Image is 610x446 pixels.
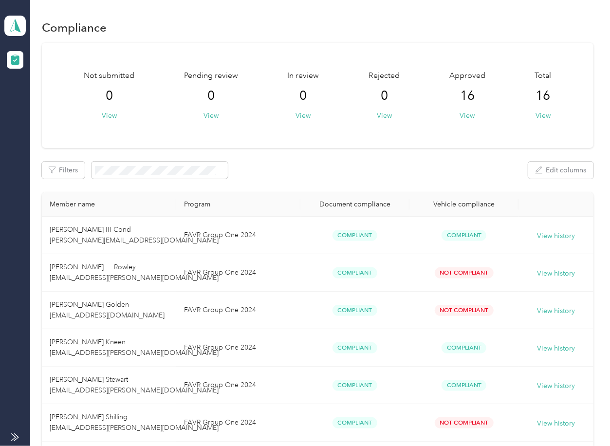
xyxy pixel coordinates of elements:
div: Document compliance [308,200,402,208]
td: FAVR Group One 2024 [176,217,300,254]
button: View [460,111,475,121]
button: Edit columns [528,162,593,179]
span: Rejected [369,70,400,82]
span: [PERSON_NAME] Stewart [EMAIL_ADDRESS][PERSON_NAME][DOMAIN_NAME] [50,375,219,394]
td: FAVR Group One 2024 [176,367,300,404]
span: [PERSON_NAME] Kneen [EMAIL_ADDRESS][PERSON_NAME][DOMAIN_NAME] [50,338,219,357]
button: View [203,111,219,121]
button: View history [537,306,575,316]
button: View [102,111,117,121]
div: Vehicle compliance [417,200,511,208]
td: FAVR Group One 2024 [176,292,300,329]
button: Filters [42,162,85,179]
span: Compliant [333,230,377,241]
td: FAVR Group One 2024 [176,404,300,442]
span: 16 [536,88,551,104]
span: Compliant [333,380,377,391]
span: Total [535,70,552,82]
button: View history [537,231,575,242]
span: Not Compliant [435,305,494,316]
span: Not Compliant [435,267,494,279]
span: Compliant [333,417,377,428]
span: 0 [207,88,215,104]
span: Compliant [442,342,486,353]
span: Not Compliant [435,417,494,428]
span: [PERSON_NAME] Golden [EMAIL_ADDRESS][DOMAIN_NAME] [50,300,165,319]
button: View history [537,268,575,279]
span: 0 [381,88,388,104]
span: Compliant [333,342,377,353]
h1: Compliance [42,22,107,33]
th: Program [176,192,300,217]
button: View history [537,343,575,354]
td: FAVR Group One 2024 [176,329,300,367]
button: View [296,111,311,121]
td: FAVR Group One 2024 [176,254,300,292]
span: 0 [106,88,113,104]
span: In review [288,70,319,82]
span: Approved [449,70,485,82]
button: View history [537,381,575,391]
span: Not submitted [84,70,134,82]
span: Compliant [333,267,377,279]
span: Compliant [333,305,377,316]
span: [PERSON_NAME] III Cond [PERSON_NAME][EMAIL_ADDRESS][DOMAIN_NAME] [50,225,219,244]
iframe: Everlance-gr Chat Button Frame [555,391,610,446]
span: Compliant [442,380,486,391]
button: View [536,111,551,121]
th: Member name [42,192,176,217]
span: Pending review [184,70,238,82]
span: [PERSON_NAME] Rowley [EMAIL_ADDRESS][PERSON_NAME][DOMAIN_NAME] [50,263,219,282]
span: [PERSON_NAME] Shilling [EMAIL_ADDRESS][PERSON_NAME][DOMAIN_NAME] [50,413,219,432]
span: 0 [300,88,307,104]
span: Compliant [442,230,486,241]
button: View history [537,418,575,429]
span: 16 [460,88,475,104]
button: View [377,111,392,121]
